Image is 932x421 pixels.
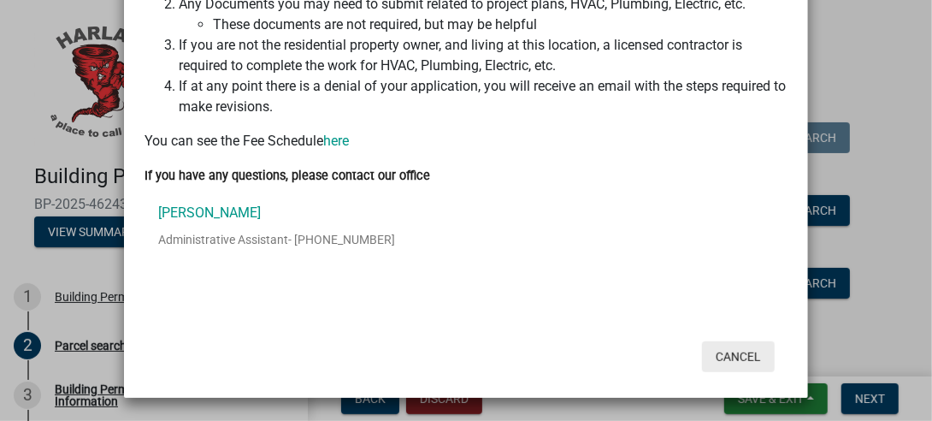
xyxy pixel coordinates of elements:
span: - [PHONE_NUMBER] [288,233,395,246]
li: If at any point there is a denial of your application, you will receive an email with the steps r... [179,76,787,117]
li: If you are not the residential property owner, and living at this location, a licensed contractor... [179,35,787,76]
a: [PERSON_NAME]Administrative Assistant- [PHONE_NUMBER] [145,193,787,273]
p: [PERSON_NAME] [158,206,395,220]
p: Administrative Assistant [158,234,422,246]
li: These documents are not required, but may be helpful [213,15,787,35]
button: Cancel [702,341,775,372]
label: If you have any questions, please contact our office [145,170,430,182]
a: here [323,133,349,149]
p: You can see the Fee Schedule [145,131,787,151]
